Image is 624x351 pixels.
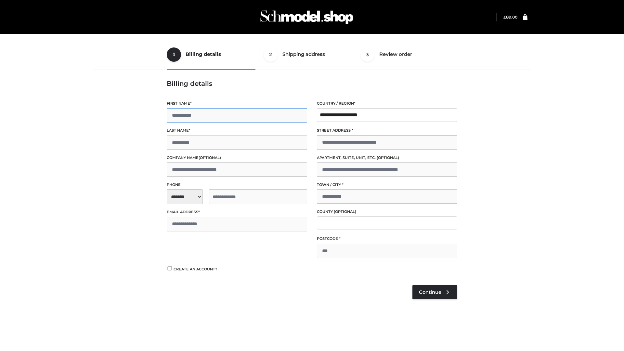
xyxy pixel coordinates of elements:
span: Create an account? [174,267,217,271]
span: (optional) [199,155,221,160]
label: Apartment, suite, unit, etc. [317,155,457,161]
span: (optional) [377,155,399,160]
bdi: 89.00 [503,15,517,19]
label: First name [167,100,307,107]
label: Street address [317,127,457,134]
label: Town / City [317,182,457,188]
label: Company name [167,155,307,161]
span: Continue [419,289,441,295]
label: County [317,209,457,215]
label: Last name [167,127,307,134]
span: £ [503,15,506,19]
a: £89.00 [503,15,517,19]
label: Email address [167,209,307,215]
a: Continue [412,285,457,299]
label: Phone [167,182,307,188]
img: Schmodel Admin 964 [258,4,356,30]
label: Postcode [317,236,457,242]
label: Country / Region [317,100,457,107]
span: (optional) [334,209,356,214]
input: Create an account? [167,266,173,270]
h3: Billing details [167,80,457,87]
